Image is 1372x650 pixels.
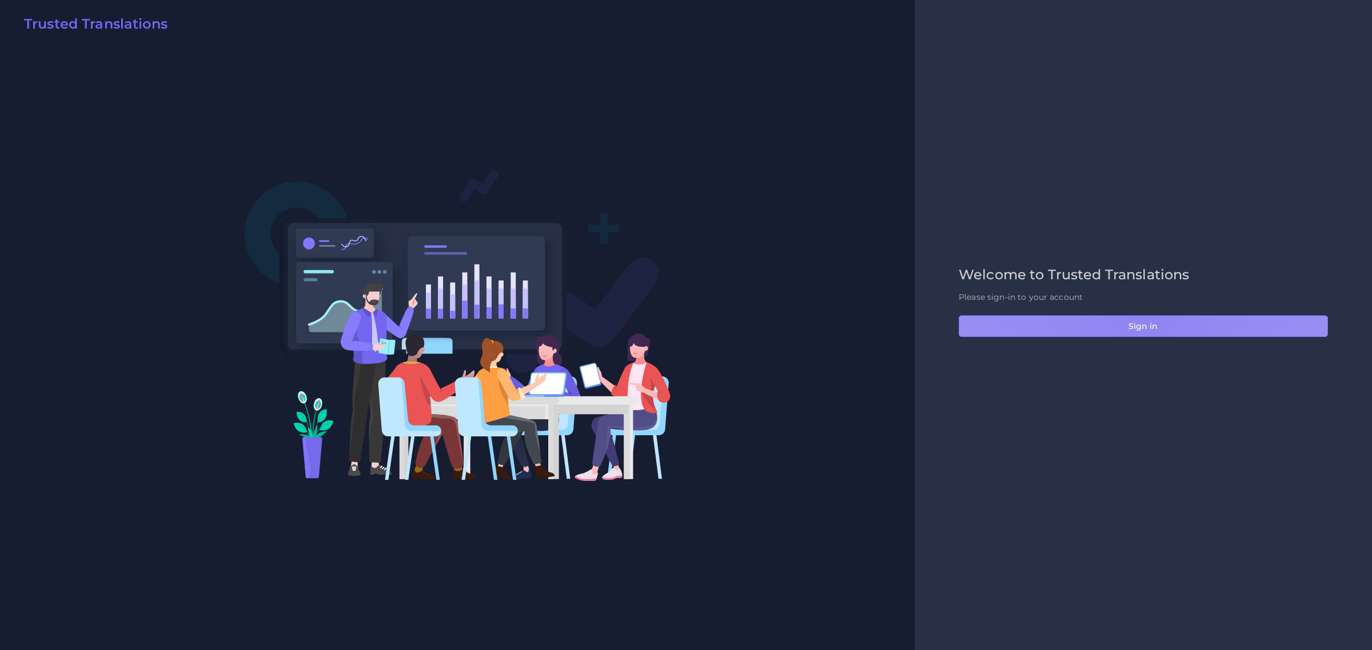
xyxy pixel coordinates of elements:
h2: Trusted Translations [24,16,167,33]
button: Sign in [959,315,1328,337]
h2: Welcome to Trusted Translations [959,267,1328,283]
img: Login V2 [244,169,671,482]
p: Please sign-in to your account [959,291,1328,303]
a: Trusted Translations [16,16,167,37]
